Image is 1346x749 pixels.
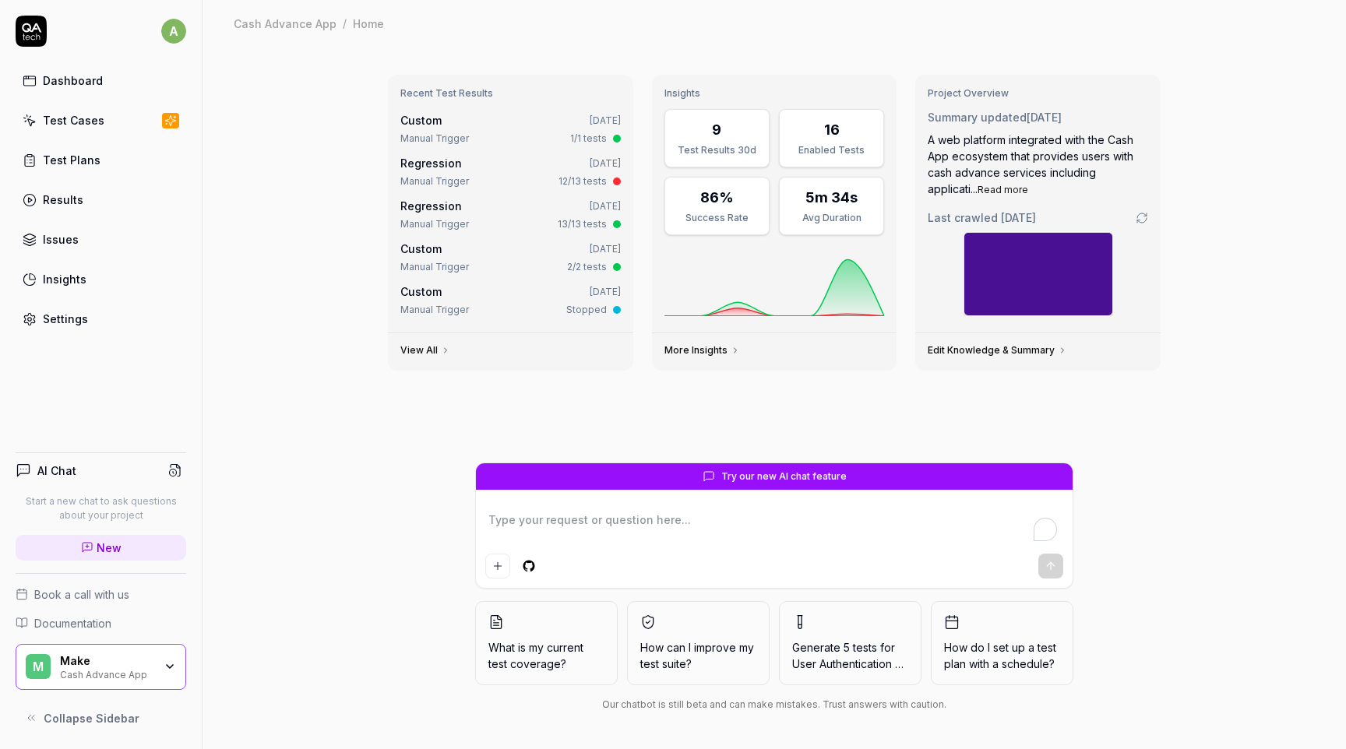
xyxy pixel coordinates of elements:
span: Custom [400,285,442,298]
div: Our chatbot is still beta and can make mistakes. Trust answers with caution. [475,698,1073,712]
a: Test Cases [16,105,186,135]
span: Custom [400,242,442,255]
a: Go to crawling settings [1136,212,1148,224]
span: Generate 5 tests for [792,639,908,672]
a: Dashboard [16,65,186,96]
a: Edit Knowledge & Summary [928,344,1067,357]
div: Manual Trigger [400,132,469,146]
time: [DATE] [590,286,621,297]
a: Insights [16,264,186,294]
a: Book a call with us [16,586,186,603]
button: Generate 5 tests forUser Authentication & Signup [779,601,921,685]
div: Manual Trigger [400,217,469,231]
button: How do I set up a test plan with a schedule? [931,601,1073,685]
time: [DATE] [590,114,621,126]
button: How can I improve my test suite? [627,601,770,685]
a: Regression [400,156,462,170]
h4: AI Chat [37,462,76,479]
div: Dashboard [43,72,103,89]
div: 1/1 tests [570,132,607,146]
textarea: To enrich screen reader interactions, please activate Accessibility in Grammarly extension settings [485,508,1063,547]
span: a [161,19,186,44]
div: Test Plans [43,152,100,168]
p: Start a new chat to ask questions about your project [16,494,186,522]
a: Test Plans [16,145,186,175]
div: 86% [700,187,734,208]
a: Settings [16,304,186,334]
a: Regression[DATE]Manual Trigger12/13 tests [397,152,624,192]
div: Results [43,192,83,208]
div: Insights [43,271,86,287]
span: M [26,654,51,679]
div: Issues [43,231,79,248]
a: New [16,535,186,561]
a: Custom[DATE]Manual TriggerStopped [397,280,624,320]
time: [DATE] [590,157,621,169]
div: 13/13 tests [558,217,607,231]
a: Documentation [16,615,186,631]
div: Enabled Tests [789,143,874,157]
div: 12/13 tests [558,174,607,188]
div: Manual Trigger [400,174,469,188]
a: View All [400,344,450,357]
div: Make [60,654,153,668]
button: Collapse Sidebar [16,702,186,733]
div: 9 [712,119,721,140]
div: 5m 34s [805,187,858,208]
span: Try our new AI chat feature [721,469,847,484]
a: Custom[DATE]Manual Trigger1/1 tests [397,109,624,149]
button: Add attachment [485,554,510,578]
span: What is my current test coverage? [488,639,604,672]
div: Cash Advance App [60,667,153,680]
span: Custom [400,114,442,127]
time: [DATE] [1001,211,1036,224]
a: More Insights [664,344,740,357]
button: Read more [978,183,1028,197]
div: Manual Trigger [400,260,469,274]
span: Last crawled [928,209,1036,226]
a: Regression[DATE]Manual Trigger13/13 tests [397,195,624,234]
div: Avg Duration [789,211,874,225]
button: a [161,16,186,47]
h3: Recent Test Results [400,87,621,100]
span: Book a call with us [34,586,129,603]
div: Settings [43,311,88,327]
time: [DATE] [590,200,621,212]
div: Test Cases [43,112,104,128]
button: What is my current test coverage? [475,601,618,685]
a: Custom[DATE]Manual Trigger2/2 tests [397,237,624,277]
h3: Insights [664,87,885,100]
span: Documentation [34,615,111,631]
div: 2/2 tests [567,260,607,274]
h3: Project Overview [928,87,1148,100]
div: Manual Trigger [400,303,469,317]
a: Results [16,185,186,215]
img: Screenshot [964,233,1112,315]
span: User Authentication & Signup [792,657,941,670]
div: 16 [824,119,840,140]
div: Home [353,16,384,31]
span: Collapse Sidebar [44,710,139,726]
div: Stopped [566,303,607,317]
span: Summary updated [928,111,1027,124]
div: Test Results 30d [675,143,759,157]
span: How can I improve my test suite? [640,639,756,672]
div: Cash Advance App [234,16,336,31]
a: Regression [400,199,462,213]
div: Success Rate [675,211,759,225]
time: [DATE] [1027,111,1062,124]
time: [DATE] [590,243,621,255]
span: New [97,540,122,556]
div: / [343,16,347,31]
a: Issues [16,224,186,255]
span: How do I set up a test plan with a schedule? [944,639,1060,672]
span: A web platform integrated with the Cash App ecosystem that provides users with cash advance servi... [928,133,1133,195]
button: MMakeCash Advance App [16,644,186,691]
